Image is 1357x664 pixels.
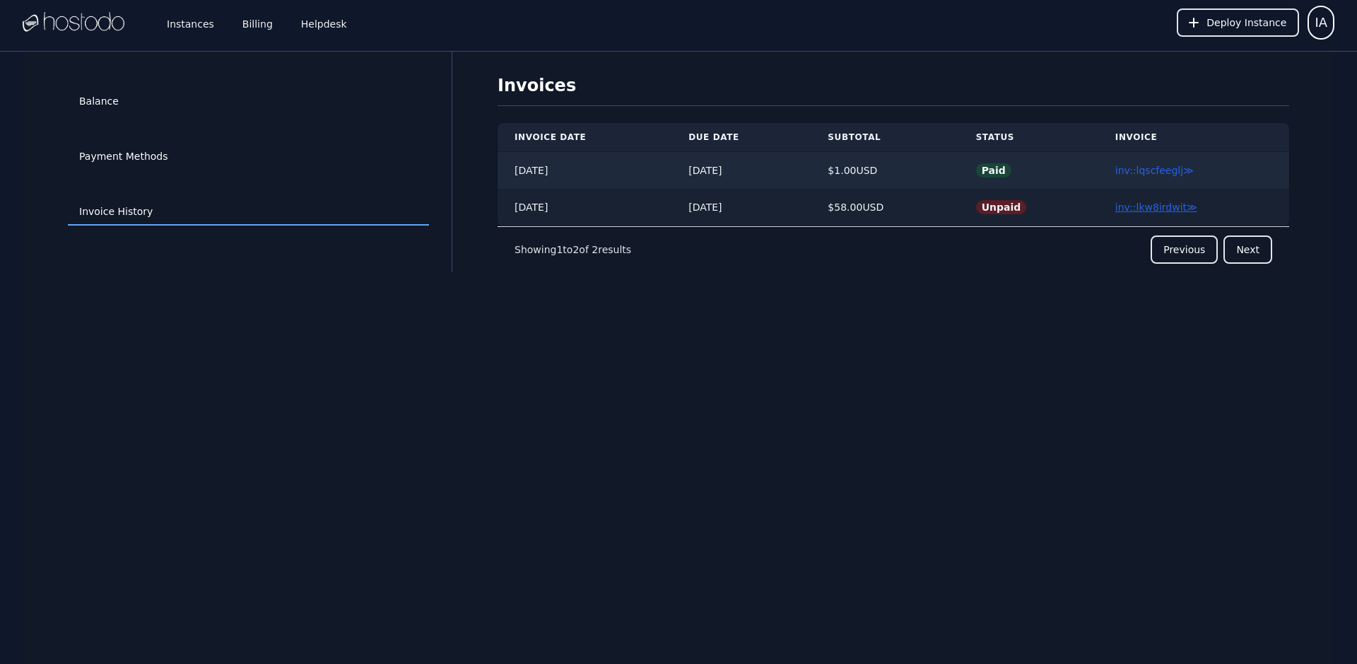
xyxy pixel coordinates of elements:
[68,88,429,115] a: Balance
[498,123,671,152] th: Invoice Date
[828,163,941,177] div: $ 1.00 USD
[1206,16,1286,30] span: Deploy Instance
[515,243,631,257] p: Showing to of results
[828,200,941,214] div: $ 58.00 USD
[671,123,811,152] th: Due Date
[1151,235,1218,264] button: Previous
[1115,165,1194,176] a: inv::lqscfeeglj≫
[1098,123,1289,152] th: Invoice
[1308,6,1334,40] button: User menu
[498,189,671,226] td: [DATE]
[811,123,958,152] th: Subtotal
[592,244,598,255] span: 2
[498,226,1289,272] nav: Pagination
[556,244,563,255] span: 1
[976,163,1011,177] span: Paid
[1115,202,1197,213] a: inv::lkw8irdwit≫
[68,144,429,170] a: Payment Methods
[976,200,1027,214] span: Unpaid
[68,199,429,226] a: Invoice History
[498,74,1289,106] h1: Invoices
[1177,8,1299,37] button: Deploy Instance
[959,123,1098,152] th: Status
[498,152,671,190] td: [DATE]
[1223,235,1272,264] button: Next
[23,12,124,33] img: Logo
[1315,13,1327,33] span: IA
[671,189,811,226] td: [DATE]
[572,244,579,255] span: 2
[671,152,811,190] td: [DATE]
